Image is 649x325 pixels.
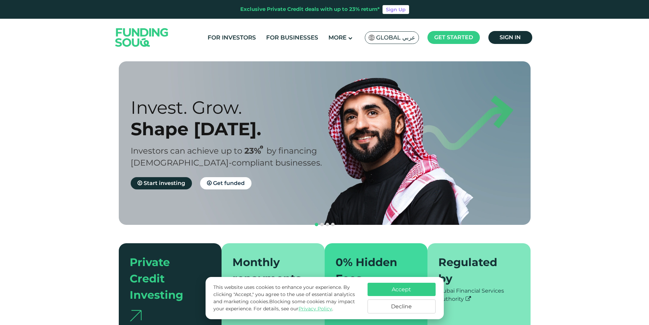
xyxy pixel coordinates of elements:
[131,97,337,118] div: Invest. Grow.
[368,299,436,313] button: Decline
[368,283,436,296] button: Accept
[434,34,473,41] span: Get started
[325,222,330,227] button: navigation
[328,34,346,41] span: More
[131,177,192,189] a: Start investing
[206,32,258,43] a: For Investors
[319,222,325,227] button: navigation
[438,254,512,287] div: Regulated by
[213,284,360,312] p: This website uses cookies to enhance your experience. By clicking "Accept," you agree to the use ...
[244,146,266,156] span: 23%
[336,254,409,287] div: 0% Hidden Fees
[130,310,142,321] img: arrow
[131,146,242,156] span: Investors can achieve up to
[500,34,521,41] span: Sign in
[298,306,332,312] a: Privacy Policy
[254,306,333,312] span: For details, see our .
[369,35,375,41] img: SA Flag
[213,298,355,312] span: Blocking some cookies may impact your experience.
[232,254,306,287] div: Monthly repayments
[131,118,337,140] div: Shape [DATE].
[213,180,245,186] span: Get funded
[130,254,203,303] div: Private Credit Investing
[200,177,252,189] a: Get funded
[438,287,520,303] div: Dubai Financial Services Authority
[330,222,336,227] button: navigation
[376,34,415,42] span: Global عربي
[109,20,175,55] img: Logo
[260,145,263,149] i: 23% IRR (expected) ~ 15% Net yield (expected)
[240,5,380,13] div: Exclusive Private Credit deals with up to 23% return*
[144,180,185,186] span: Start investing
[314,222,319,227] button: navigation
[383,5,409,14] a: Sign Up
[264,32,320,43] a: For Businesses
[488,31,532,44] a: Sign in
